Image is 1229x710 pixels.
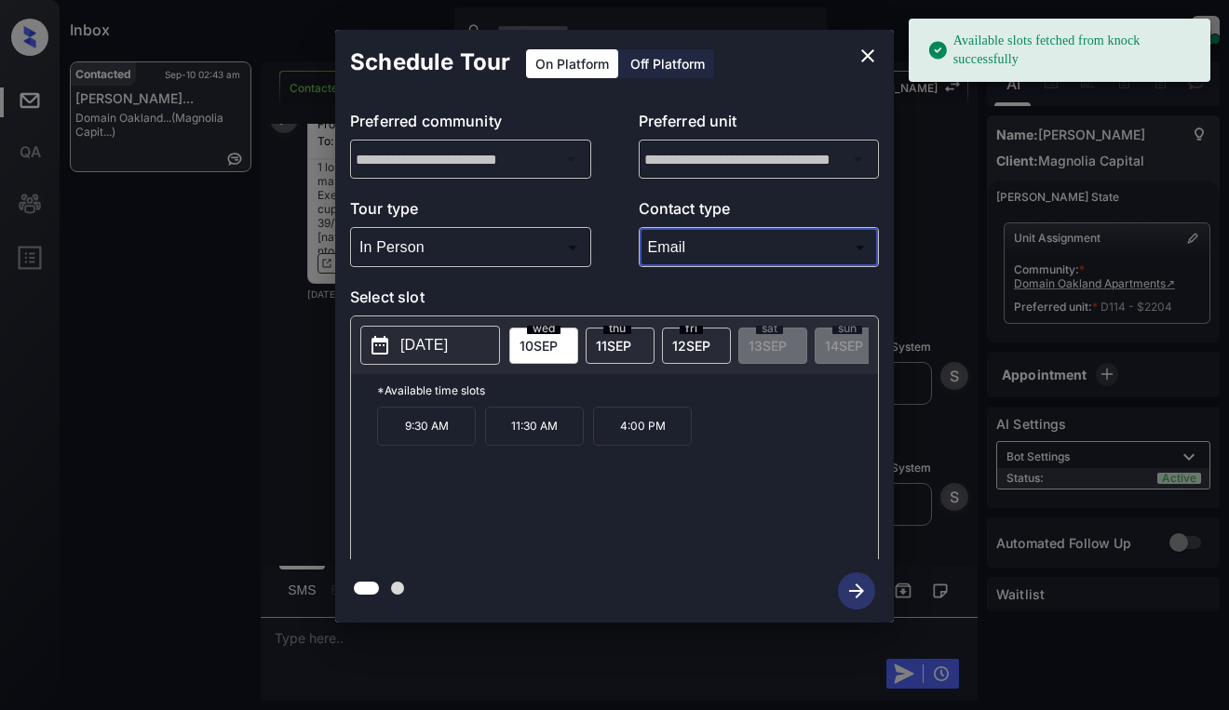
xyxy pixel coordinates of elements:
[400,334,448,356] p: [DATE]
[355,232,587,262] div: In Person
[639,197,880,227] p: Contact type
[827,567,886,615] button: btn-next
[586,328,655,364] div: date-select
[621,49,714,78] div: Off Platform
[527,323,560,334] span: wed
[350,286,879,315] p: Select slot
[662,328,731,364] div: date-select
[377,407,476,446] p: 9:30 AM
[849,37,886,74] button: close
[509,328,578,364] div: date-select
[680,323,703,334] span: fri
[526,49,618,78] div: On Platform
[672,338,710,354] span: 12 SEP
[603,323,631,334] span: thu
[377,374,878,407] p: *Available time slots
[350,197,591,227] p: Tour type
[596,338,631,354] span: 11 SEP
[485,407,584,446] p: 11:30 AM
[360,326,500,365] button: [DATE]
[520,338,558,354] span: 10 SEP
[335,30,525,95] h2: Schedule Tour
[643,232,875,262] div: Email
[350,110,591,140] p: Preferred community
[639,110,880,140] p: Preferred unit
[593,407,692,446] p: 4:00 PM
[927,24,1195,76] div: Available slots fetched from knock successfully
